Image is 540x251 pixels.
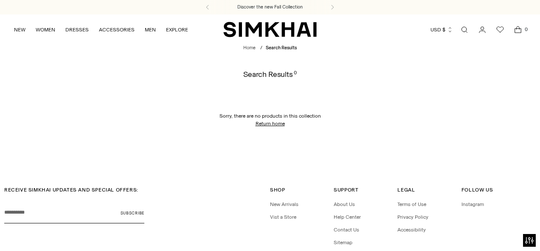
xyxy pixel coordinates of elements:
span: 0 [522,25,530,33]
span: Search Results [266,45,297,51]
a: Open search modal [456,21,473,38]
a: Return home [256,120,285,127]
div: 0 [294,71,297,78]
button: Subscribe [121,202,144,223]
p: Sorry, there are no products in this collection [219,112,321,120]
a: EXPLORE [166,20,188,39]
a: Instagram [461,201,484,207]
a: Open cart modal [509,21,526,38]
span: Legal [397,187,415,193]
a: SIMKHAI [223,21,317,38]
span: Support [334,187,358,193]
a: Discover the new Fall Collection [237,4,303,11]
button: USD $ [430,20,453,39]
a: Contact Us [334,227,359,233]
a: ACCESSORIES [99,20,135,39]
a: New Arrivals [270,201,298,207]
a: Vist a Store [270,214,296,220]
h1: Search Results [243,71,297,78]
span: Follow Us [461,187,493,193]
nav: breadcrumbs [243,45,297,52]
a: Help Center [334,214,361,220]
a: MEN [145,20,156,39]
div: / [260,45,262,52]
a: DRESSES [65,20,89,39]
span: RECEIVE SIMKHAI UPDATES AND SPECIAL OFFERS: [4,187,138,193]
a: WOMEN [36,20,55,39]
a: Accessibility [397,227,426,233]
span: Shop [270,187,285,193]
a: Home [243,45,256,51]
a: Terms of Use [397,201,426,207]
a: Go to the account page [474,21,491,38]
a: About Us [334,201,355,207]
a: Privacy Policy [397,214,428,220]
a: Sitemap [334,240,352,245]
a: Wishlist [492,21,509,38]
a: NEW [14,20,25,39]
